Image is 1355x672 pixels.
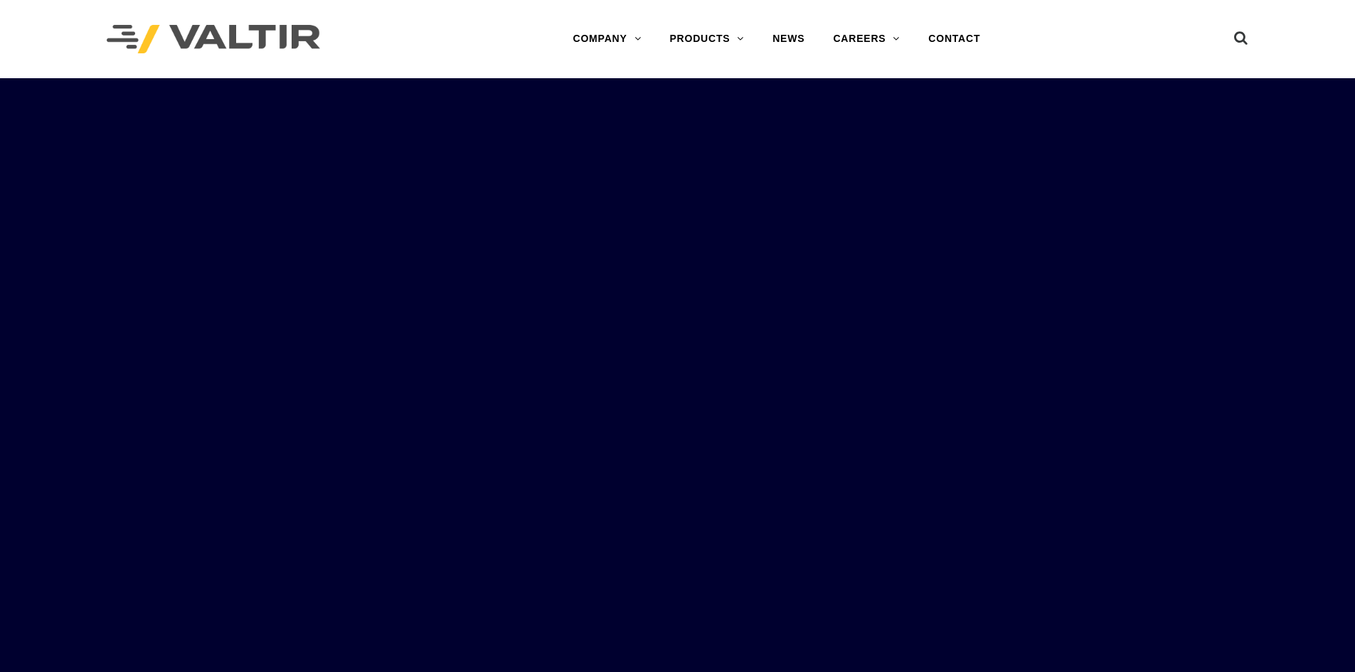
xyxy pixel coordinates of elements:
[819,25,914,53] a: CAREERS
[655,25,758,53] a: PRODUCTS
[107,25,320,54] img: Valtir
[758,25,819,53] a: NEWS
[558,25,655,53] a: COMPANY
[914,25,994,53] a: CONTACT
